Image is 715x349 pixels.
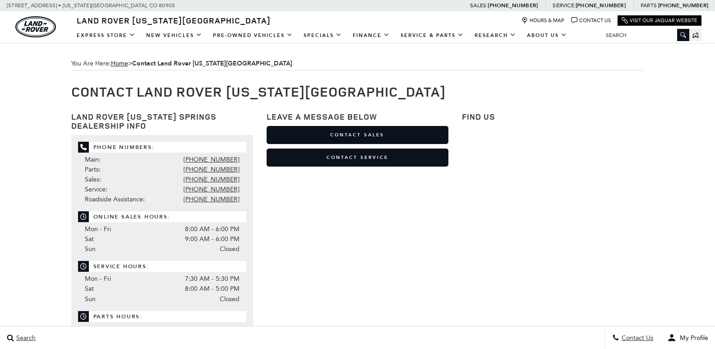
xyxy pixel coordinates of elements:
[15,16,56,37] img: Land Rover
[267,126,448,144] a: Contact Sales
[298,28,347,43] a: Specials
[85,285,94,293] span: Sat
[658,2,708,9] a: [PHONE_NUMBER]
[111,60,292,67] span: >
[111,60,128,67] a: Home
[141,28,208,43] a: New Vehicles
[469,28,521,43] a: Research
[15,16,56,37] a: land-rover
[71,112,253,130] h3: Land Rover [US_STATE] Springs Dealership Info
[184,195,240,203] a: [PHONE_NUMBER]
[660,326,715,349] button: user-profile-menu
[470,2,486,9] span: Sales
[184,156,240,163] a: [PHONE_NUMBER]
[267,149,448,167] a: Contact Service
[347,28,395,43] a: Finance
[184,166,240,173] a: [PHONE_NUMBER]
[85,176,101,183] span: Sales:
[553,2,574,9] span: Service
[599,30,689,41] input: Search
[521,28,572,43] a: About Us
[71,28,141,43] a: EXPRESS STORE
[71,15,276,26] a: Land Rover [US_STATE][GEOGRAPHIC_DATA]
[185,224,240,234] span: 8:00 AM - 6:00 PM
[7,2,175,9] a: [STREET_ADDRESS] • [US_STATE][GEOGRAPHIC_DATA], CO 80905
[14,334,36,342] span: Search
[622,17,697,24] a: Visit Our Jaguar Website
[78,311,246,322] span: Parts Hours:
[85,295,96,303] span: Sun
[185,234,240,244] span: 9:00 AM - 6:00 PM
[641,2,657,9] span: Parts
[676,334,708,342] span: My Profile
[77,15,271,26] span: Land Rover [US_STATE][GEOGRAPHIC_DATA]
[71,28,572,43] nav: Main Navigation
[571,17,611,24] a: Contact Us
[78,211,246,222] span: Online Sales Hours:
[85,186,107,193] span: Service:
[267,112,448,121] h3: Leave a Message Below
[521,17,564,24] a: Hours & Map
[85,235,94,243] span: Sat
[488,2,538,9] a: [PHONE_NUMBER]
[576,2,626,9] a: [PHONE_NUMBER]
[71,57,644,70] span: You Are Here:
[185,324,240,334] span: 7:30 AM - 5:30 PM
[184,186,240,193] a: [PHONE_NUMBER]
[78,142,246,153] span: Phone Numbers:
[185,284,240,294] span: 8:00 AM - 5:00 PM
[78,261,246,272] span: Service Hours:
[462,126,644,304] iframe: Dealer location map
[85,225,111,233] span: Mon - Fri
[220,244,240,254] span: Closed
[208,28,298,43] a: Pre-Owned Vehicles
[395,28,469,43] a: Service & Parts
[71,84,644,99] h1: Contact Land Rover [US_STATE][GEOGRAPHIC_DATA]
[85,156,101,163] span: Main:
[85,245,96,253] span: Sun
[220,294,240,304] span: Closed
[184,176,240,183] a: [PHONE_NUMBER]
[85,275,111,283] span: Mon - Fri
[85,195,145,203] span: Roadside Assistance:
[71,57,644,70] div: Breadcrumbs
[85,166,101,173] span: Parts:
[462,112,644,121] h3: Find Us
[619,334,653,342] span: Contact Us
[85,325,111,333] span: Mon - Fri
[185,274,240,284] span: 7:30 AM - 5:30 PM
[132,59,292,68] strong: Contact Land Rover [US_STATE][GEOGRAPHIC_DATA]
